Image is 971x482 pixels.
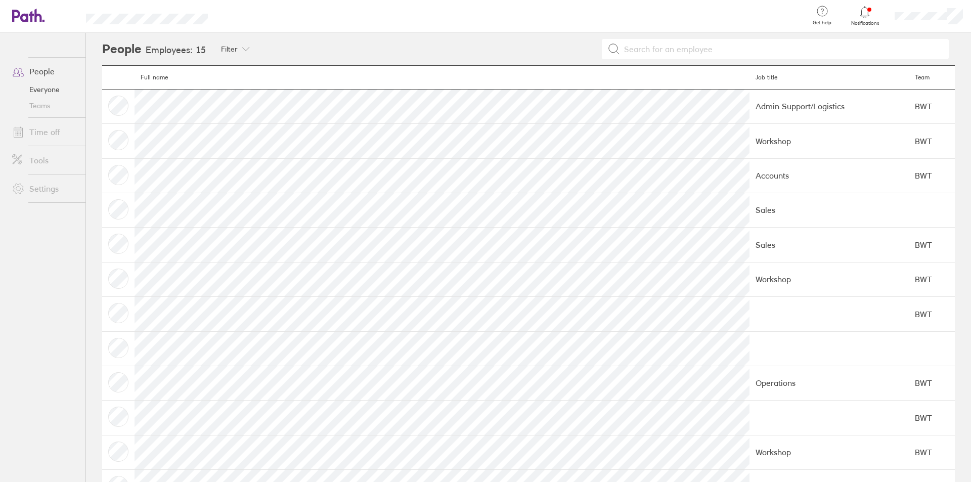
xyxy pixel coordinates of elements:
input: Search for an employee [620,39,943,59]
td: BWT [909,89,955,123]
td: BWT [909,435,955,469]
th: Job title [749,66,908,90]
h2: People [102,33,142,65]
a: Teams [4,98,85,114]
td: Workshop [749,262,908,296]
th: Full name [135,66,749,90]
td: BWT [909,158,955,193]
td: BWT [909,124,955,158]
td: BWT [909,228,955,262]
h3: Employees: 15 [146,45,206,56]
td: Sales [749,193,908,227]
td: Admin Support/Logistics [749,89,908,123]
td: BWT [909,366,955,400]
td: Sales [749,228,908,262]
td: BWT [909,297,955,331]
a: Notifications [849,5,881,26]
td: BWT [909,401,955,435]
span: Get help [806,20,838,26]
a: Everyone [4,81,85,98]
a: People [4,61,85,81]
td: Accounts [749,158,908,193]
td: Workshop [749,435,908,469]
td: BWT [909,262,955,296]
td: Operations [749,366,908,400]
a: Time off [4,122,85,142]
th: Team [909,66,955,90]
td: Workshop [749,124,908,158]
span: Notifications [849,20,881,26]
a: Tools [4,150,85,170]
a: Settings [4,179,85,199]
span: Filter [221,45,238,53]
